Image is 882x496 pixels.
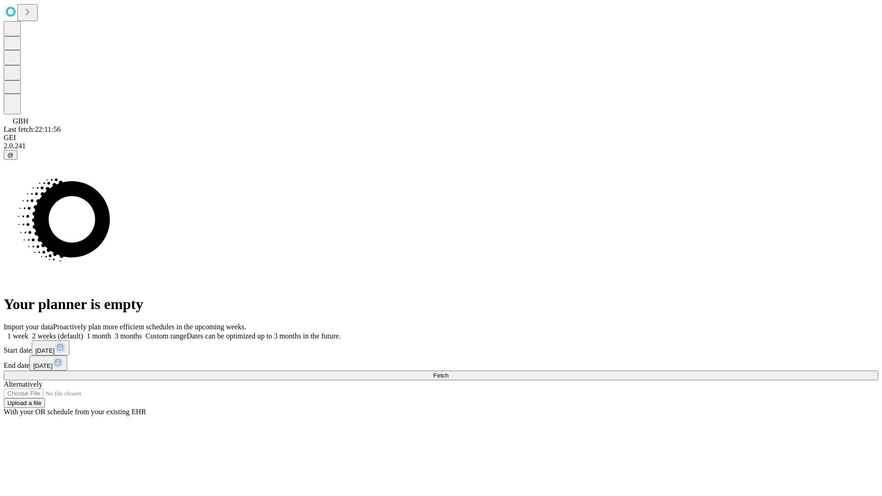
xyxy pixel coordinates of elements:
[53,323,246,331] span: Proactively plan more efficient schedules in the upcoming weeks.
[7,332,28,340] span: 1 week
[4,125,61,133] span: Last fetch: 22:11:56
[4,340,878,355] div: Start date
[4,398,45,408] button: Upload a file
[32,332,83,340] span: 2 weeks (default)
[187,332,340,340] span: Dates can be optimized up to 3 months in the future.
[146,332,187,340] span: Custom range
[4,134,878,142] div: GEI
[433,372,448,379] span: Fetch
[4,408,146,416] span: With your OR schedule from your existing EHR
[4,296,878,313] h1: Your planner is empty
[115,332,142,340] span: 3 months
[35,347,55,354] span: [DATE]
[4,380,42,388] span: Alternatively
[4,150,17,160] button: @
[4,323,53,331] span: Import your data
[29,355,67,371] button: [DATE]
[33,362,52,369] span: [DATE]
[32,340,69,355] button: [DATE]
[13,117,28,125] span: GBH
[4,355,878,371] div: End date
[7,152,14,158] span: @
[87,332,111,340] span: 1 month
[4,371,878,380] button: Fetch
[4,142,878,150] div: 2.0.241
